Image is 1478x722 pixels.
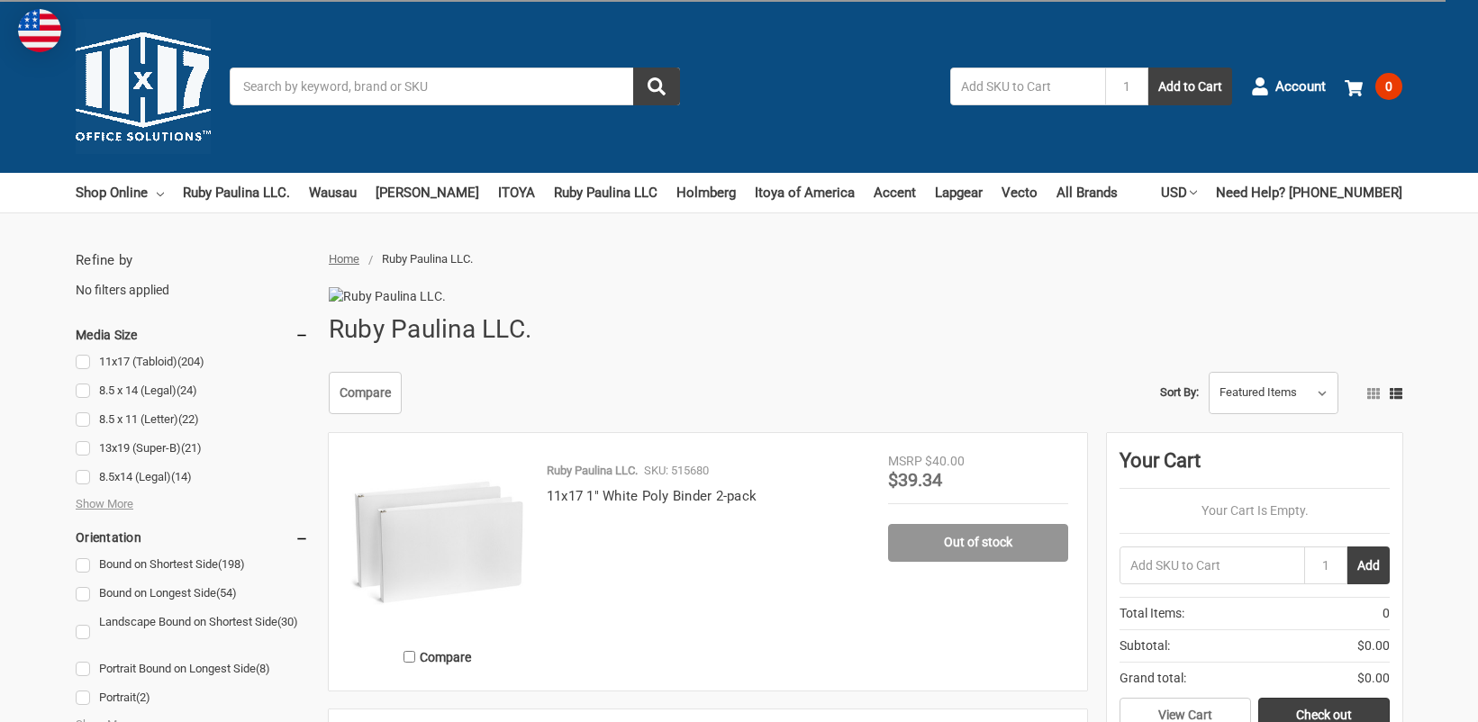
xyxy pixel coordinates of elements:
[547,488,757,504] a: 11x17 1" White Poly Binder 2-pack
[404,651,415,663] input: Compare
[329,287,500,306] img: Ruby Paulina LLC.
[348,452,528,632] img: 11x17 1" White Poly Binder 2-pack
[1120,636,1170,655] span: Subtotal:
[230,68,680,105] input: Search by keyword, brand or SKU
[1148,68,1232,105] button: Add to Cart
[1002,173,1038,212] a: Vecto
[376,173,479,212] a: [PERSON_NAME]
[177,384,197,397] span: (24)
[76,610,309,652] a: Landscape Bound on Shortest Side
[888,524,1068,562] a: Out of stock
[888,452,922,471] div: MSRP
[329,252,359,266] a: Home
[277,615,298,628] span: (30)
[348,642,528,672] label: Compare
[76,686,309,710] a: Portrait
[676,173,736,212] a: Holmberg
[171,470,192,483] span: (14)
[1216,173,1402,212] a: Need Help? [PHONE_NUMBER]
[181,441,202,455] span: (21)
[76,437,309,461] a: 13x19 (Super-B)
[76,582,309,606] a: Bound on Longest Side
[1160,379,1199,406] label: Sort By:
[76,657,309,681] a: Portrait Bound on Longest Side
[1383,604,1390,623] span: 0
[382,252,473,266] span: Ruby Paulina LLC.
[177,355,204,368] span: (204)
[76,350,309,375] a: 11x17 (Tabloid)
[216,586,237,600] span: (54)
[1275,77,1326,97] span: Account
[76,250,309,271] h5: Refine by
[76,553,309,577] a: Bound on Shortest Side
[1347,546,1390,584] button: Add
[950,68,1105,105] input: Add SKU to Cart
[644,462,709,480] p: SKU: 515680
[1120,446,1390,489] div: Your Cart
[1120,604,1184,623] span: Total Items:
[309,173,357,212] a: Wausau
[1120,669,1186,688] span: Grand total:
[183,173,290,212] a: Ruby Paulina LLC.
[136,690,150,704] span: (2)
[76,250,309,299] div: No filters applied
[1161,173,1197,212] a: USD
[329,306,531,353] h1: Ruby Paulina LLC.
[76,173,164,212] a: Shop Online
[498,173,535,212] a: ITOYA
[1251,63,1326,110] a: Account
[1357,669,1390,688] span: $0.00
[18,9,61,52] img: duty and tax information for United States
[256,662,270,675] span: (8)
[755,173,855,212] a: Itoya of America
[1357,636,1390,655] span: $0.00
[554,173,657,212] a: Ruby Paulina LLC
[888,469,942,491] span: $39.34
[76,379,309,403] a: 8.5 x 14 (Legal)
[76,495,133,513] span: Show More
[547,462,638,480] p: Ruby Paulina LLC.
[1345,63,1402,110] a: 0
[329,372,402,415] a: Compare
[1375,73,1402,100] span: 0
[1056,173,1118,212] a: All Brands
[76,19,211,154] img: 11x17.com
[925,454,965,468] span: $40.00
[76,465,309,490] a: 8.5x14 (Legal)
[218,557,245,571] span: (198)
[1120,501,1390,520] p: Your Cart Is Empty.
[935,173,983,212] a: Lapgear
[1120,546,1304,584] input: Add SKU to Cart
[874,173,916,212] a: Accent
[178,412,199,426] span: (22)
[76,324,309,346] h5: Media Size
[76,527,309,548] h5: Orientation
[76,408,309,432] a: 8.5 x 11 (Letter)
